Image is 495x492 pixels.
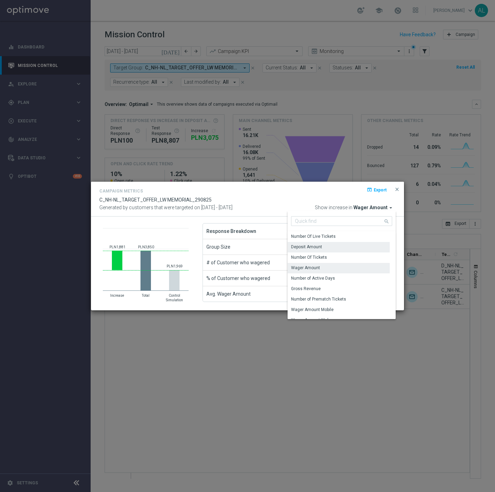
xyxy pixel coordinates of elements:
span: C_NH-NL_TARGET_OFFER_LW MEMORIAL_290825 [99,197,212,203]
span: Wager Amount [353,205,388,211]
div: Press SPACE to select this row. [288,232,390,242]
div: Press SPACE to select this row. [288,252,390,263]
div: Number of Prematch Tickets [291,296,346,302]
text: Increase [110,294,124,297]
span: [DATE] - [DATE] [201,205,233,210]
span: Group Size [206,239,230,255]
div: Wager Amount Mobile [291,306,334,313]
div: Number Of Live Tickets [291,233,336,240]
span: # of Customer who wagered [206,255,270,270]
i: arrow_drop_down [388,205,394,211]
div: Wager Amount Web [291,317,329,323]
span: Generated by customers that were targeted on [99,205,200,210]
text: PLN1,969 [167,264,183,268]
h4: Campaign Metrics [99,189,143,194]
div: Wager Amount [291,265,320,271]
button: Wager Amount arrow_drop_down [353,205,396,211]
div: Press SPACE to deselect this row. [288,263,390,273]
div: Gross Revenue [291,286,321,292]
span: close [394,187,400,192]
text: PLN1,881 [109,245,125,249]
button: open_in_browser Export [366,186,387,194]
div: Number Of Tickets [291,254,327,260]
text: Control Simulation [166,294,183,302]
span: Show increase in [315,205,352,211]
div: Press SPACE to select this row. [288,315,390,326]
span: Avg. Wager Amount [206,286,251,302]
div: Press SPACE to select this row. [288,273,390,284]
text: PLN3,850 [138,245,154,249]
div: Number of Active Days [291,275,335,281]
div: Press SPACE to select this row. [288,242,390,252]
div: Press SPACE to select this row. [288,294,390,305]
span: % of Customer who wagered [206,271,270,286]
i: open_in_browser [367,187,372,192]
i: search [384,217,390,225]
text: Total [142,294,150,297]
span: Response Breakdown [206,224,256,239]
div: Press SPACE to select this row. [288,305,390,315]
input: Quick find [291,216,392,226]
div: Press SPACE to select this row. [288,284,390,294]
div: Deposit Amount [291,244,322,250]
span: Export [374,188,387,192]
